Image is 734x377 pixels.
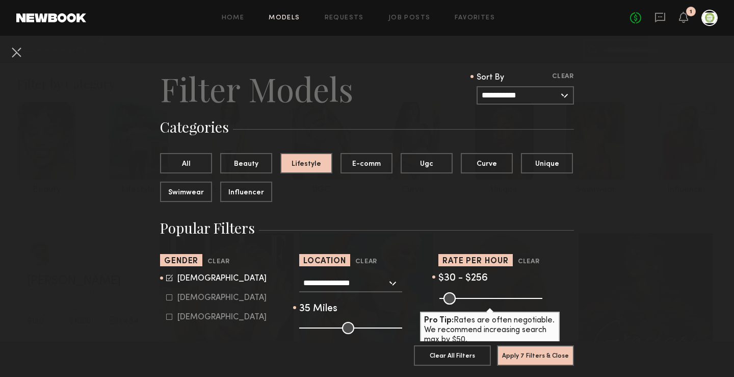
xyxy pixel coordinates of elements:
[177,275,267,282] div: [DEMOGRAPHIC_DATA]
[160,153,212,173] button: All
[552,71,574,83] button: Clear
[518,256,540,268] button: Clear
[497,345,574,366] button: Apply 7 Filters & Close
[280,153,332,173] button: Lifestyle
[269,15,300,21] a: Models
[455,15,495,21] a: Favorites
[414,345,491,366] button: Clear All Filters
[420,312,560,349] div: Rates are often negotiable. We recommend increasing search max by $50.
[438,273,488,283] span: $30 - $256
[160,218,574,238] h3: Popular Filters
[340,153,392,173] button: E-comm
[303,258,346,265] span: Location
[461,153,513,173] button: Curve
[299,305,435,314] div: 35 Miles
[477,73,574,82] div: Sort By
[177,314,267,320] div: [DEMOGRAPHIC_DATA]
[160,117,574,137] h3: Categories
[160,68,353,109] h2: Filter Models
[424,317,454,324] b: Pro Tip:
[325,15,364,21] a: Requests
[222,15,245,21] a: Home
[8,44,24,60] button: Cancel
[355,256,377,268] button: Clear
[690,9,692,15] div: 1
[177,295,267,301] div: [DEMOGRAPHIC_DATA]
[207,256,229,268] button: Clear
[160,182,212,202] button: Swimwear
[401,153,453,173] button: Ugc
[220,153,272,173] button: Beauty
[521,153,573,173] button: Unique
[220,182,272,202] button: Influencer
[8,44,24,62] common-close-button: Cancel
[164,258,198,265] span: Gender
[388,15,431,21] a: Job Posts
[442,258,509,265] span: Rate per Hour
